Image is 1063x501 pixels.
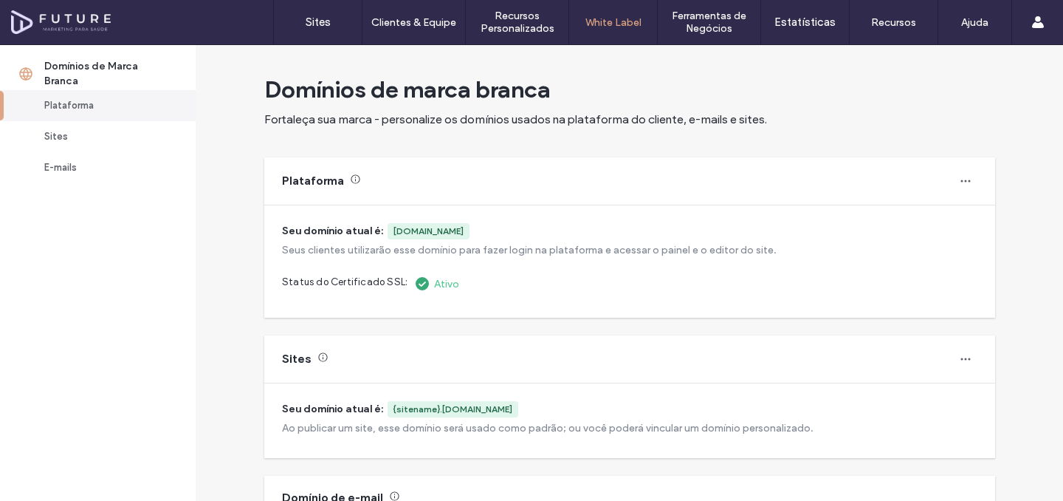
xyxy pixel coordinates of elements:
div: Domínios de Marca Branca [44,59,165,89]
span: Help [34,10,64,24]
span: Domínios de marca branca [264,75,551,104]
div: [DOMAIN_NAME] [393,225,464,238]
div: E-mails [44,160,165,175]
div: Sites [282,351,312,367]
label: Ajuda [961,16,988,29]
label: Recursos [871,16,916,29]
div: Ao publicar um site, esse domínio será usado como padrão; ou você poderá vincular um domínio pers... [282,422,977,434]
div: Ativo [413,275,459,293]
div: Plataforma [282,173,344,189]
div: Plataforma [44,98,165,113]
div: Sites [44,129,165,144]
label: Ferramentas de Negócios [658,10,760,35]
span: Fortaleça sua marca - personalize os domínios usados na plataforma do cliente, e-mails e sites. [264,112,767,128]
label: Sites [306,16,331,29]
label: Clientes & Equipe [371,16,456,29]
div: {sitename}.[DOMAIN_NAME] [393,403,512,416]
label: Recursos Personalizados [466,10,568,35]
div: Seus clientes utilizarão esse domínio para fazer login na plataforma e acessar o painel e o edito... [282,244,977,256]
label: White Label [585,16,641,29]
label: Estatísticas [774,16,836,29]
span: Seu domínio atual é: [282,401,383,417]
span: Status do Certificado SSL: [282,275,407,293]
span: Seu domínio atual é: [282,223,383,239]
